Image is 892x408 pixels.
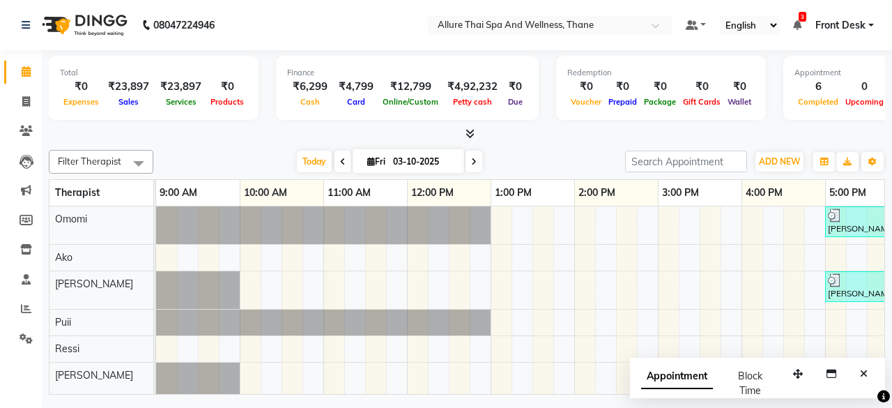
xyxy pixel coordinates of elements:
[679,97,724,107] span: Gift Cards
[640,79,679,95] div: ₹0
[287,67,528,79] div: Finance
[102,79,155,95] div: ₹23,897
[505,97,526,107] span: Due
[842,79,887,95] div: 0
[799,12,806,22] span: 3
[793,19,801,31] a: 3
[60,97,102,107] span: Expenses
[449,97,495,107] span: Petty cash
[364,156,389,167] span: Fri
[60,79,102,95] div: ₹0
[207,79,247,95] div: ₹0
[724,97,755,107] span: Wallet
[567,67,755,79] div: Redemption
[55,251,72,264] span: Ako
[297,97,323,107] span: Cash
[344,97,369,107] span: Card
[55,342,79,355] span: Ressi
[115,97,142,107] span: Sales
[389,151,459,172] input: 2025-10-03
[659,183,702,203] a: 3:00 PM
[742,183,786,203] a: 4:00 PM
[55,213,87,225] span: Omomi
[333,79,379,95] div: ₹4,799
[641,364,713,389] span: Appointment
[679,79,724,95] div: ₹0
[162,97,200,107] span: Services
[640,97,679,107] span: Package
[155,79,207,95] div: ₹23,897
[759,156,800,167] span: ADD NEW
[156,183,201,203] a: 9:00 AM
[324,183,374,203] a: 11:00 AM
[55,316,71,328] span: Puii
[379,79,442,95] div: ₹12,799
[379,97,442,107] span: Online/Custom
[794,97,842,107] span: Completed
[491,183,535,203] a: 1:00 PM
[240,183,291,203] a: 10:00 AM
[207,97,247,107] span: Products
[738,370,762,397] span: Block Time
[794,79,842,95] div: 6
[297,151,332,172] span: Today
[55,369,133,381] span: [PERSON_NAME]
[408,183,457,203] a: 12:00 PM
[36,6,131,45] img: logo
[503,79,528,95] div: ₹0
[815,18,866,33] span: Front Desk
[442,79,503,95] div: ₹4,92,232
[854,363,874,385] button: Close
[605,79,640,95] div: ₹0
[55,186,100,199] span: Therapist
[153,6,215,45] b: 08047224946
[755,152,803,172] button: ADD NEW
[826,183,870,203] a: 5:00 PM
[55,278,133,290] span: [PERSON_NAME]
[625,151,747,172] input: Search Appointment
[567,97,605,107] span: Voucher
[567,79,605,95] div: ₹0
[287,79,333,95] div: ₹6,299
[60,67,247,79] div: Total
[842,97,887,107] span: Upcoming
[575,183,619,203] a: 2:00 PM
[724,79,755,95] div: ₹0
[605,97,640,107] span: Prepaid
[58,156,121,167] span: Filter Therapist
